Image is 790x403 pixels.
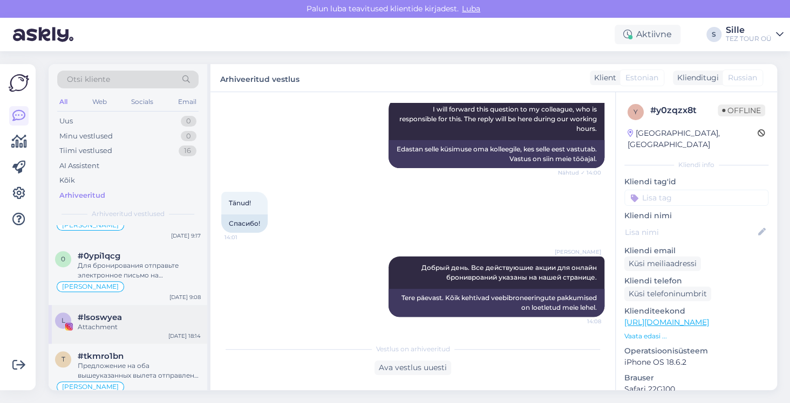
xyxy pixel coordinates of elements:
[129,95,155,109] div: Socials
[92,209,165,219] span: Arhiveeritud vestlused
[624,176,768,187] p: Kliendi tag'id
[389,140,604,168] div: Edastan selle küsimuse oma kolleegile, kes selle eest vastutab. Vastus on siin meie tööajal.
[59,145,112,156] div: Tiimi vestlused
[389,289,604,317] div: Tere päevast. Kõik kehtivad veebibroneeringute pakkumised on loetletud meie lehel.
[726,34,772,43] div: TEZ TOUR OÜ
[624,372,768,384] p: Brauser
[171,232,201,240] div: [DATE] 9:17
[59,190,105,201] div: Arhiveeritud
[650,104,718,117] div: # y0zqzx8t
[590,72,616,84] div: Klient
[376,344,450,354] span: Vestlus on arhiveeritud
[555,248,601,256] span: [PERSON_NAME]
[624,210,768,221] p: Kliendi nimi
[726,26,772,34] div: Sille
[169,293,201,301] div: [DATE] 9:08
[57,95,70,109] div: All
[374,360,451,375] div: Ava vestlus uuesti
[224,233,265,241] span: 14:01
[624,245,768,256] p: Kliendi email
[624,160,768,170] div: Kliendi info
[181,116,196,127] div: 0
[624,190,768,206] input: Lisa tag
[179,145,196,156] div: 16
[229,199,251,207] span: Tänud!
[61,255,65,263] span: 0
[628,128,758,150] div: [GEOGRAPHIC_DATA], [GEOGRAPHIC_DATA]
[624,345,768,357] p: Operatsioonisüsteem
[168,332,201,340] div: [DATE] 18:14
[220,71,299,85] label: Arhiveeritud vestlus
[726,26,784,43] a: SilleTEZ TOUR OÜ
[176,95,199,109] div: Email
[59,161,99,171] div: AI Assistent
[78,322,201,332] div: Attachment
[624,384,768,395] p: Safari 22G100
[78,251,120,261] span: #0ypi1qcg
[78,351,124,361] span: #tkmro1bn
[9,73,29,93] img: Askly Logo
[624,317,709,327] a: [URL][DOMAIN_NAME]
[625,226,756,238] input: Lisa nimi
[624,305,768,317] p: Klienditeekond
[78,361,201,380] div: Предложение на оба вышеуказанных вылета отправлено на Ваш электронный адрес.
[558,169,601,177] span: Nähtud ✓ 14:00
[624,331,768,341] p: Vaata edasi ...
[59,116,73,127] div: Uus
[728,72,757,84] span: Russian
[62,222,119,228] span: [PERSON_NAME]
[62,355,65,363] span: t
[673,72,719,84] div: Klienditugi
[90,95,109,109] div: Web
[624,287,711,301] div: Küsi telefoninumbrit
[624,357,768,368] p: iPhone OS 18.6.2
[561,317,601,325] span: 14:08
[459,4,483,13] span: Luba
[62,316,65,324] span: l
[62,384,119,390] span: [PERSON_NAME]
[399,105,598,133] span: I will forward this question to my colleague, who is responsible for this. The reply will be here...
[706,27,721,42] div: S
[62,283,119,290] span: [PERSON_NAME]
[421,263,598,281] span: Добрый день. Все действуюшие акции для онлайн бронивроаний указаны на нашей странице.
[718,105,765,116] span: Offline
[634,108,638,116] span: y
[625,72,658,84] span: Estonian
[615,25,680,44] div: Aktiivne
[59,175,75,186] div: Kõik
[59,131,113,142] div: Minu vestlused
[181,131,196,142] div: 0
[67,74,110,85] span: Otsi kliente
[78,312,122,322] span: #lsoswyea
[78,261,201,280] div: Для бронирования отправьте электронное письмо на [PERSON_NAME][EMAIL_ADDRESS][DOMAIN_NAME] с имен...
[624,275,768,287] p: Kliendi telefon
[221,214,268,233] div: Спасибо!
[624,256,701,271] div: Küsi meiliaadressi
